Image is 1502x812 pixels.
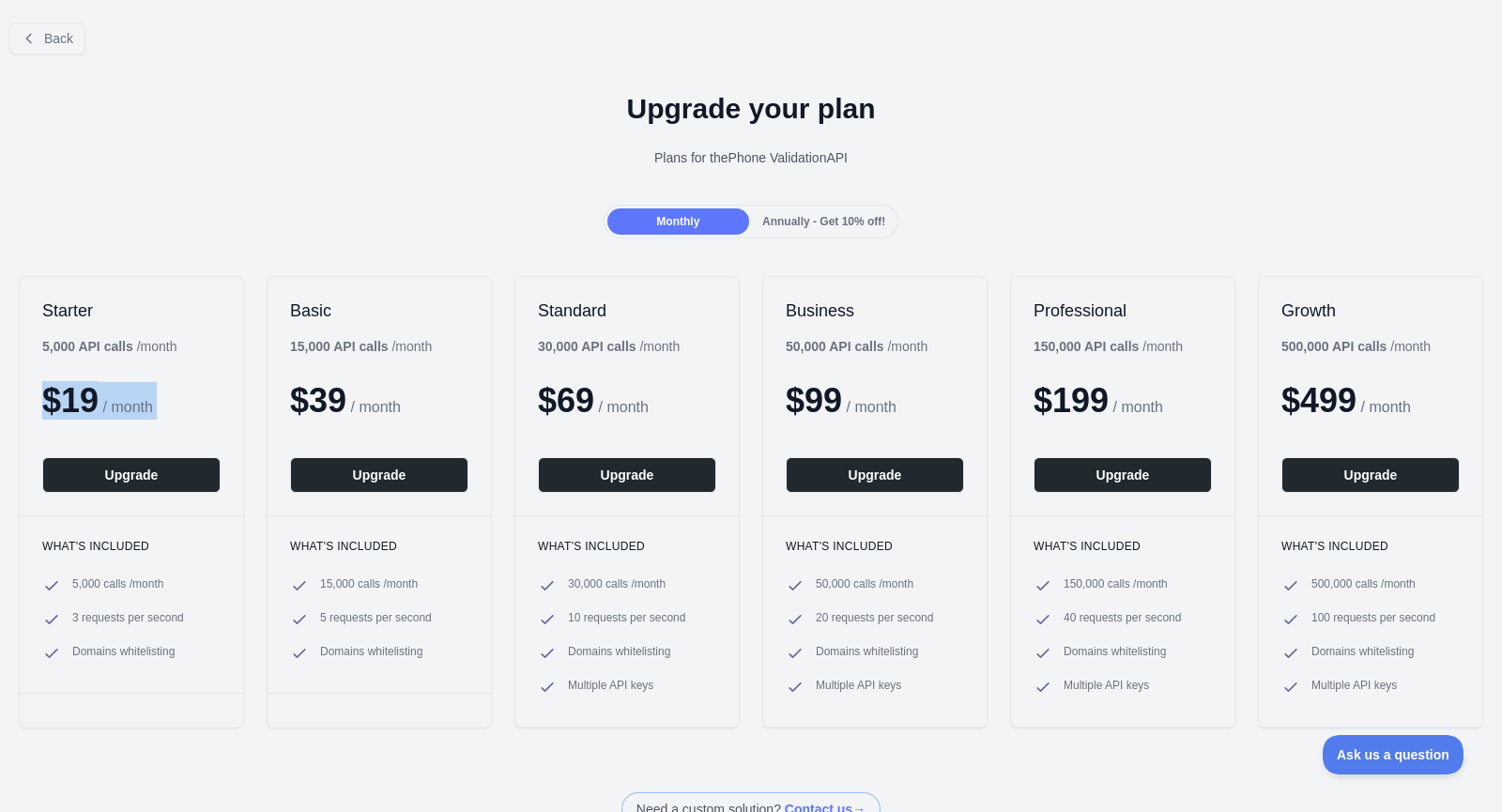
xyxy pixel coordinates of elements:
span: $ 99 [786,381,842,420]
div: / month [786,337,927,356]
b: 150,000 API calls [1034,339,1139,354]
b: 30,000 API calls [538,339,636,354]
iframe: Toggle Customer Support [1323,735,1464,774]
span: $ 199 [1034,381,1109,420]
b: 50,000 API calls [786,339,884,354]
h2: Business [786,299,964,322]
h2: Professional [1034,299,1212,322]
div: / month [1034,337,1183,356]
div: / month [538,337,680,356]
span: $ 69 [538,381,594,420]
h2: Standard [538,299,716,322]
